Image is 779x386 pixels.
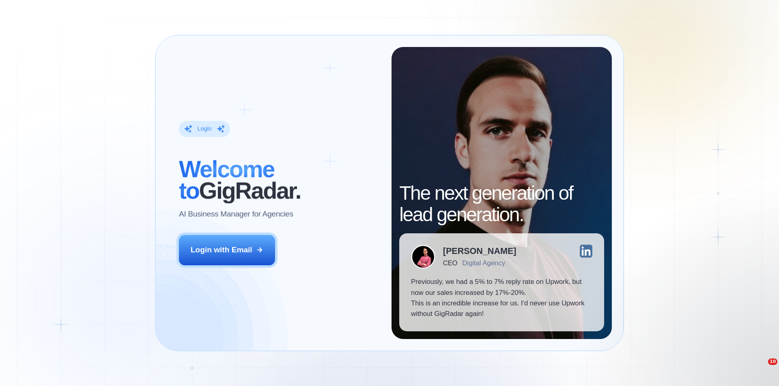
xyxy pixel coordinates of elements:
div: CEO [443,259,457,267]
div: Digital Agency [462,259,505,267]
span: 10 [768,358,777,365]
h2: The next generation of lead generation. [399,183,604,226]
button: Login with Email [179,235,275,265]
div: Login with Email [191,245,252,255]
p: AI Business Manager for Agencies [179,209,293,220]
iframe: Intercom live chat [751,358,771,378]
span: Welcome to [179,156,274,203]
h2: ‍ GigRadar. [179,158,380,201]
p: Previously, we had a 5% to 7% reply rate on Upwork, but now our sales increased by 17%-20%. This ... [411,277,592,320]
div: [PERSON_NAME] [443,247,516,256]
div: Login [197,125,211,133]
